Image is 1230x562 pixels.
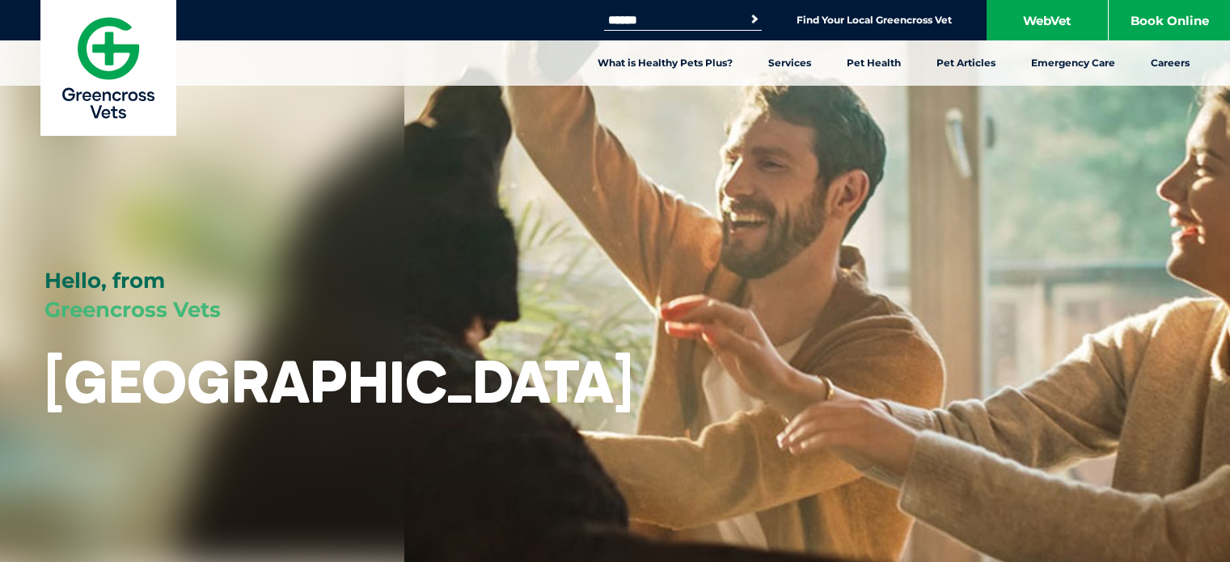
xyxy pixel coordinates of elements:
span: Greencross Vets [44,297,221,323]
a: Pet Health [829,40,919,86]
h1: [GEOGRAPHIC_DATA] [44,349,633,413]
a: Services [750,40,829,86]
a: Pet Articles [919,40,1013,86]
span: Hello, from [44,268,165,294]
button: Search [746,11,763,27]
a: What is Healthy Pets Plus? [580,40,750,86]
a: Emergency Care [1013,40,1133,86]
a: Find Your Local Greencross Vet [797,14,952,27]
a: Careers [1133,40,1207,86]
